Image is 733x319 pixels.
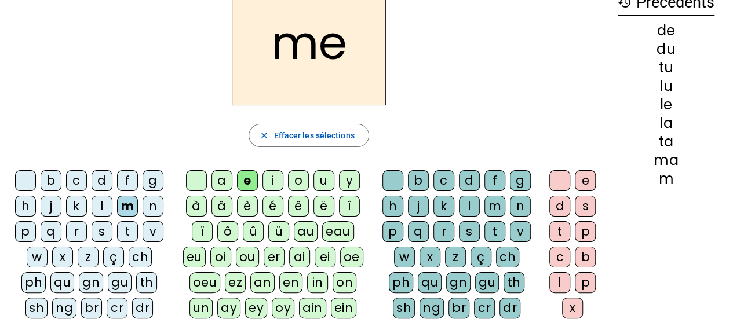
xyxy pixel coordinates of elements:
div: ou [236,247,259,267]
div: tu [618,61,714,75]
div: g [143,170,163,191]
button: Effacer les sélections [249,124,369,147]
div: qu [418,272,442,293]
div: m [117,196,138,217]
div: â [211,196,232,217]
div: n [143,196,163,217]
div: k [66,196,87,217]
div: c [433,170,454,191]
div: ç [103,247,124,267]
div: s [575,196,596,217]
div: z [78,247,99,267]
span: Effacer les sélections [273,129,354,142]
div: gu [108,272,132,293]
div: ng [420,298,444,318]
div: l [92,196,112,217]
div: q [41,221,61,242]
div: ei [315,247,335,267]
div: ë [313,196,334,217]
div: x [52,247,73,267]
div: f [484,170,505,191]
div: d [92,170,112,191]
div: e [575,170,596,191]
div: qu [50,272,74,293]
div: on [333,272,356,293]
div: i [262,170,283,191]
div: s [92,221,112,242]
div: eu [183,247,206,267]
div: la [618,116,714,130]
div: oe [340,247,363,267]
div: ï [192,221,213,242]
div: ey [245,298,267,318]
div: cr [107,298,127,318]
div: in [307,272,328,293]
div: ê [288,196,309,217]
div: o [288,170,309,191]
div: ma [618,153,714,167]
div: à [186,196,207,217]
div: l [459,196,480,217]
div: m [618,172,714,186]
div: x [420,247,440,267]
div: w [394,247,415,267]
div: a [211,170,232,191]
div: û [243,221,264,242]
div: d [459,170,480,191]
div: t [549,221,570,242]
div: u [313,170,334,191]
div: en [279,272,302,293]
div: g [510,170,531,191]
div: v [510,221,531,242]
div: j [408,196,429,217]
div: cr [474,298,495,318]
div: p [575,272,596,293]
div: j [41,196,61,217]
div: ch [129,247,152,267]
div: dr [499,298,520,318]
div: oy [272,298,294,318]
div: e [237,170,258,191]
div: h [15,196,36,217]
div: ta [618,135,714,149]
div: un [189,298,213,318]
div: br [81,298,102,318]
div: ng [52,298,76,318]
div: ay [217,298,240,318]
div: f [117,170,138,191]
div: p [15,221,36,242]
div: du [618,42,714,56]
div: w [27,247,48,267]
div: t [484,221,505,242]
div: d [549,196,570,217]
div: s [459,221,480,242]
div: c [66,170,87,191]
div: sh [25,298,48,318]
div: au [294,221,318,242]
div: ô [217,221,238,242]
div: gu [475,272,499,293]
div: ai [289,247,310,267]
div: ain [299,298,326,318]
div: r [433,221,454,242]
div: ch [496,247,519,267]
div: an [250,272,275,293]
div: r [66,221,87,242]
div: c [549,247,570,267]
div: le [618,98,714,112]
div: de [618,24,714,38]
div: br [448,298,469,318]
div: ein [331,298,357,318]
div: er [264,247,285,267]
div: oi [210,247,231,267]
div: lu [618,79,714,93]
div: b [575,247,596,267]
div: ph [21,272,46,293]
div: b [408,170,429,191]
div: b [41,170,61,191]
div: dr [132,298,153,318]
div: x [562,298,583,318]
div: è [237,196,258,217]
div: n [510,196,531,217]
div: v [143,221,163,242]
